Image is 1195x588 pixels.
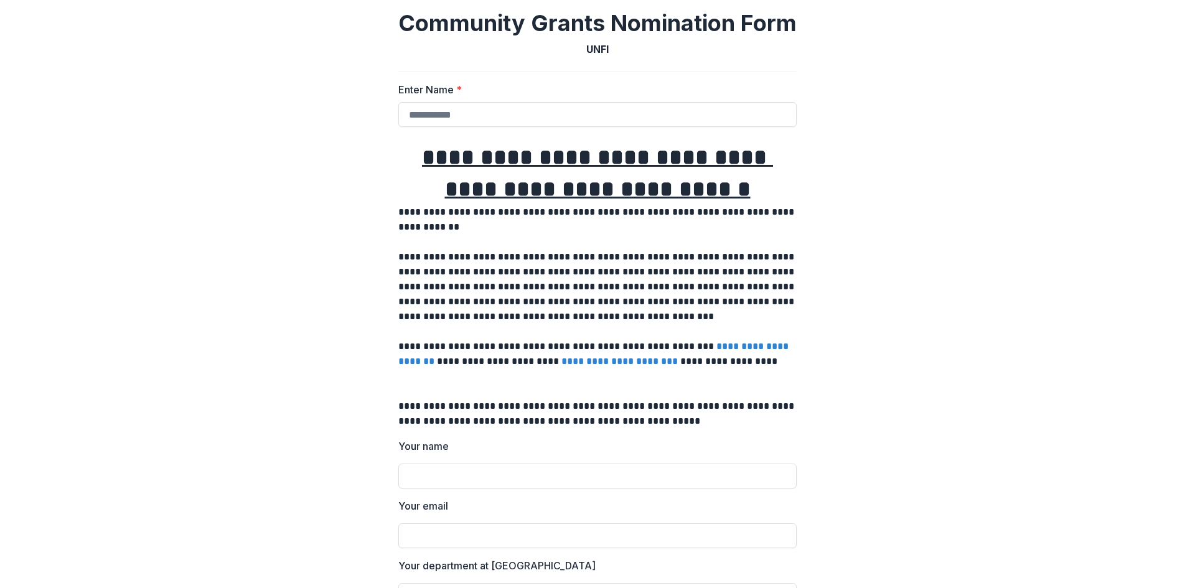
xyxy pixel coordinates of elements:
h2: Community Grants Nomination Form [398,10,797,37]
p: Your email [398,498,448,513]
p: UNFI [586,42,609,57]
p: Your name [398,439,449,454]
p: Your department at [GEOGRAPHIC_DATA] [398,558,596,573]
label: Enter Name [398,82,789,97]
